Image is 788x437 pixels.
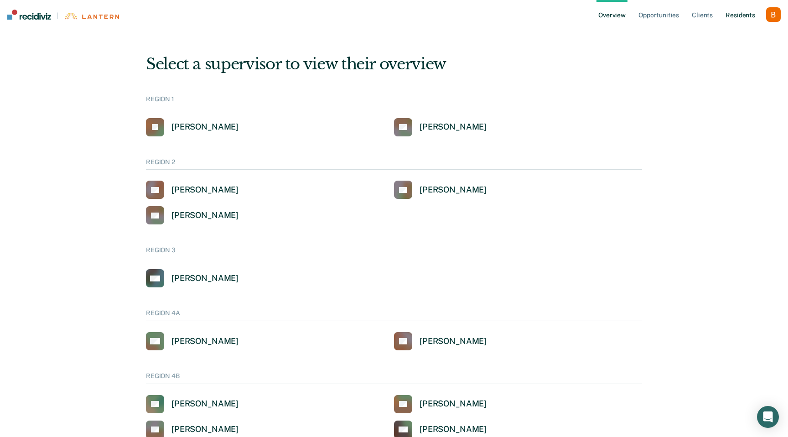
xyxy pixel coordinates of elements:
[171,122,238,132] div: [PERSON_NAME]
[171,424,238,435] div: [PERSON_NAME]
[171,336,238,347] div: [PERSON_NAME]
[146,309,642,321] div: REGION 4A
[146,181,238,199] a: [PERSON_NAME]
[420,336,487,347] div: [PERSON_NAME]
[394,395,487,413] a: [PERSON_NAME]
[394,332,487,350] a: [PERSON_NAME]
[171,210,238,221] div: [PERSON_NAME]
[146,206,238,224] a: [PERSON_NAME]
[146,246,642,258] div: REGION 3
[146,95,642,107] div: REGION 1
[394,118,487,136] a: [PERSON_NAME]
[146,158,642,170] div: REGION 2
[146,269,238,287] a: [PERSON_NAME]
[146,118,238,136] a: [PERSON_NAME]
[171,399,238,409] div: [PERSON_NAME]
[394,181,487,199] a: [PERSON_NAME]
[7,10,119,20] a: |
[420,185,487,195] div: [PERSON_NAME]
[420,122,487,132] div: [PERSON_NAME]
[420,399,487,409] div: [PERSON_NAME]
[7,10,51,20] img: Recidiviz
[146,395,238,413] a: [PERSON_NAME]
[64,13,119,20] img: Lantern
[146,55,642,73] div: Select a supervisor to view their overview
[757,406,779,428] div: Open Intercom Messenger
[146,332,238,350] a: [PERSON_NAME]
[420,424,487,435] div: [PERSON_NAME]
[51,12,64,20] span: |
[171,185,238,195] div: [PERSON_NAME]
[171,273,238,284] div: [PERSON_NAME]
[146,372,642,384] div: REGION 4B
